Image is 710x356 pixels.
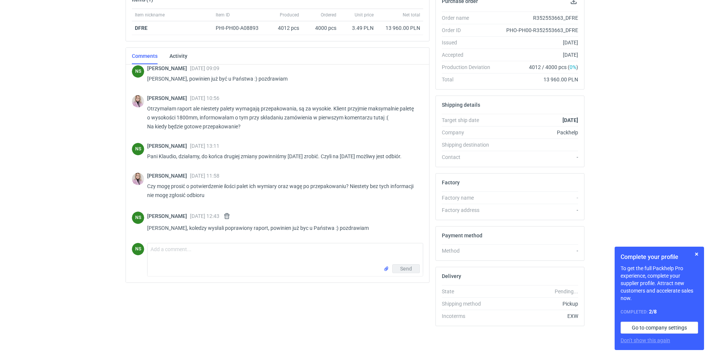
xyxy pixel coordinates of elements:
p: Czy mogę prosić o potwierdzenie ilości palet ich wymiary oraz wagę po przepakowaniu? Niestety bez... [147,182,417,200]
div: Packhelp [496,129,578,136]
div: PHI-PH00-A08893 [216,24,266,32]
div: - [496,206,578,214]
img: Klaudia Wiśniewska [132,95,144,107]
span: [DATE] 11:58 [190,173,219,179]
img: Klaudia Wiśniewska [132,173,144,185]
div: Natalia Stępak [132,243,144,255]
span: [DATE] 09:09 [190,65,219,71]
div: 13 960.00 PLN [496,76,578,83]
figcaption: NS [132,212,144,224]
div: 4012 pcs [269,21,302,35]
div: 4000 pcs [302,21,339,35]
div: [DATE] [496,51,578,59]
div: Production Deviation [442,63,496,71]
span: Ordered [321,12,336,18]
span: [PERSON_NAME] [147,143,190,149]
button: Don’t show this again [621,337,670,344]
div: PHO-PH00-R352553663_DFRE [496,26,578,34]
div: Natalia Stępak [132,65,144,78]
div: Company [442,129,496,136]
span: [PERSON_NAME] [147,213,190,219]
div: Order name [442,14,496,22]
figcaption: NS [132,65,144,78]
h1: Complete your profile [621,253,698,262]
strong: 2 / 8 [649,309,657,315]
p: Otrzymałam raport ale niestety palety wymagają przepakowania, są za wysokie. Klient przyjmie maks... [147,104,417,131]
span: Item nickname [135,12,165,18]
span: Send [400,266,412,271]
div: State [442,288,496,295]
div: Contact [442,153,496,161]
div: Pickup [496,300,578,307]
span: 0% [570,64,576,70]
span: Net total [403,12,420,18]
div: [DATE] [496,39,578,46]
p: [PERSON_NAME], powinien już być u Państwa :) pozdrawiam [147,74,417,83]
span: [DATE] 13:11 [190,143,219,149]
div: Shipping method [442,300,496,307]
div: Factory name [442,194,496,202]
span: [DATE] 10:56 [190,95,219,101]
div: Method [442,247,496,254]
h2: Delivery [442,273,461,279]
span: Item ID [216,12,230,18]
span: Unit price [355,12,374,18]
a: DFRE [135,25,148,31]
div: Factory address [442,206,496,214]
div: Target ship date [442,116,496,124]
span: [PERSON_NAME] [147,65,190,71]
h2: Factory [442,179,460,185]
h2: Payment method [442,232,482,238]
div: Total [442,76,496,83]
div: - [496,247,578,254]
span: 4012 / 4000 pcs ( ) [529,63,578,71]
div: - [496,153,578,161]
em: Pending... [555,288,578,294]
span: [PERSON_NAME] [147,95,190,101]
div: 3.49 PLN [342,24,374,32]
div: EXW [496,312,578,320]
div: - [496,194,578,202]
span: [PERSON_NAME] [147,173,190,179]
div: R352553663_DFRE [496,14,578,22]
h2: Shipping details [442,102,480,108]
p: Pani Klaudio, działamy, do końca drugiej zmiany powinniśmy [DATE] zrobić. Czyli na [DATE] możliwy... [147,152,417,161]
p: To get the full Packhelp Pro experience, complete your supplier profile. Attract new customers an... [621,265,698,302]
div: Natalia Stępak [132,212,144,224]
div: Natalia Stępak [132,143,144,155]
strong: [DATE] [562,117,578,123]
a: Activity [169,48,187,64]
figcaption: NS [132,143,144,155]
div: Completed: [621,308,698,316]
div: Order ID [442,26,496,34]
a: Comments [132,48,158,64]
div: Shipping destination [442,141,496,149]
div: Accepted [442,51,496,59]
button: Skip for now [692,250,701,259]
p: [PERSON_NAME], koledzy wysłali poprawiony raport, powinien już byc u Państwa :) pozdrawiam [147,224,417,232]
div: Incoterms [442,312,496,320]
div: Issued [442,39,496,46]
span: [DATE] 12:43 [190,213,219,219]
div: 13 960.00 PLN [380,24,420,32]
a: Go to company settings [621,322,698,334]
span: Produced [280,12,299,18]
button: Send [392,264,420,273]
figcaption: NS [132,243,144,255]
